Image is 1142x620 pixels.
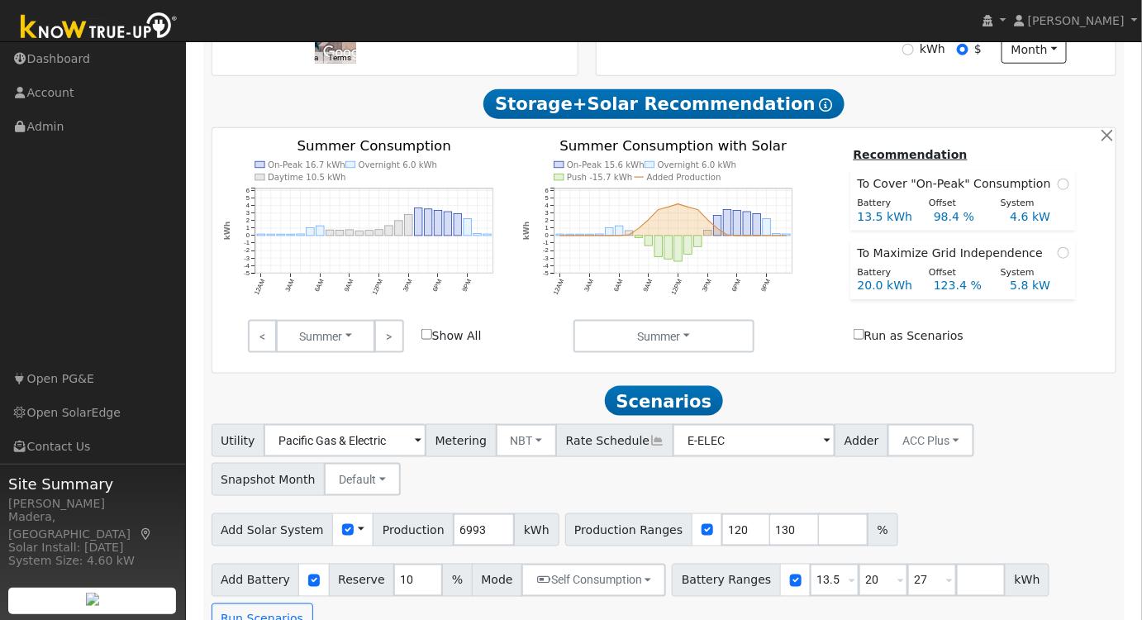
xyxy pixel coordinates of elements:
span: Utility [212,424,265,457]
span: Rate Schedule [556,424,673,457]
text: 5 [245,194,249,202]
text: -3 [244,255,250,262]
div: 4.6 kW [1002,208,1078,226]
rect: onclick="" [704,231,712,236]
text: 6AM [313,279,326,293]
button: month [1002,36,1067,64]
circle: onclick="" [726,234,729,236]
rect: onclick="" [733,211,741,236]
circle: onclick="" [638,227,640,230]
text: 3 [545,210,549,217]
input: Select a Utility [264,424,426,457]
text: 3PM [402,279,414,293]
rect: onclick="" [335,231,344,236]
div: [PERSON_NAME] [8,495,177,513]
rect: onclick="" [616,227,624,236]
span: kWh [1005,564,1049,597]
rect: onclick="" [556,234,564,236]
text: Added Production [647,173,721,182]
span: [PERSON_NAME] [1028,14,1125,27]
input: Show All [421,329,432,340]
circle: onclick="" [756,235,759,237]
rect: onclick="" [714,216,722,236]
label: Run as Scenarios [854,327,964,345]
text: kWh [522,222,531,241]
span: Battery Ranges [672,564,781,597]
rect: onclick="" [395,221,403,236]
text: On-Peak 15.6 kWh [567,160,645,169]
text: 1 [545,225,549,232]
div: Offset [921,197,992,211]
circle: onclick="" [765,235,768,237]
span: Production [373,513,454,546]
text: 12PM [670,279,684,297]
circle: onclick="" [588,235,591,237]
rect: onclick="" [626,231,634,236]
text: 12AM [552,279,566,297]
text: 9AM [343,279,355,293]
rect: onclick="" [576,235,584,236]
rect: onclick="" [297,234,305,236]
span: Add Battery [212,564,300,597]
span: Metering [426,424,497,457]
text: -1 [244,240,250,247]
label: kWh [920,41,945,58]
rect: onclick="" [596,234,604,236]
text: 6 [545,187,549,194]
button: Self Consumption [521,564,666,597]
a: Map [139,527,154,541]
text: 12AM [253,279,267,297]
rect: onclick="" [635,236,643,237]
img: Google [319,42,374,64]
rect: onclick="" [414,208,422,236]
label: Show All [421,327,482,345]
input: Select a Rate Schedule [673,424,835,457]
text: 5 [545,194,549,202]
div: 5.8 kW [1002,277,1078,294]
text: 0 [245,232,249,240]
i: Show Help [820,98,833,112]
rect: onclick="" [375,230,383,236]
text: Daytime 10.5 kWh [268,173,346,182]
text: On-Peak 16.7 kWh [268,160,345,169]
rect: onclick="" [664,236,673,259]
text: 0 [545,232,549,240]
rect: onclick="" [773,234,781,236]
text: 2 [545,217,549,225]
circle: onclick="" [667,206,669,208]
text: 3AM [583,279,595,293]
span: % [442,564,472,597]
rect: onclick="" [306,228,314,236]
text: 9PM [760,279,773,293]
rect: onclick="" [694,236,702,246]
text: 3AM [283,279,296,293]
rect: onclick="" [684,236,692,255]
a: > [374,320,403,353]
rect: onclick="" [783,234,791,236]
div: Solar Install: [DATE] [8,539,177,556]
text: 12PM [370,279,384,297]
text: 1 [245,225,249,232]
rect: onclick="" [566,235,574,236]
circle: onclick="" [697,208,699,211]
a: Terms (opens in new tab) [328,53,351,62]
text: -5 [244,269,250,277]
img: Know True-Up [12,9,186,46]
rect: onclick="" [724,210,732,236]
text: -3 [543,255,549,262]
rect: onclick="" [473,234,482,236]
span: % [868,513,897,546]
rect: onclick="" [464,219,472,236]
span: Site Summary [8,473,177,495]
span: Mode [472,564,522,597]
text: Overnight 6.0 kWh [358,160,437,169]
div: 13.5 kWh [849,208,925,226]
span: kWh [514,513,559,546]
rect: onclick="" [287,235,295,236]
input: kWh [902,44,914,55]
text: 2 [245,217,249,225]
u: Recommendation [854,148,968,161]
circle: onclick="" [598,235,601,237]
text: Overnight 6.0 kWh [658,160,737,169]
circle: onclick="" [716,227,719,230]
